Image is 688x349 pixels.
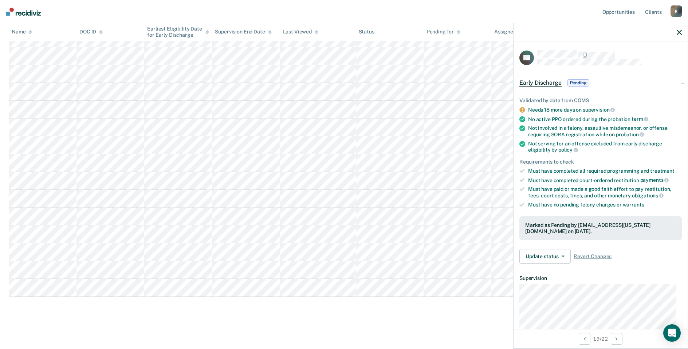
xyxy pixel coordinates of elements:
div: Assigned to [494,29,528,35]
div: Open Intercom Messenger [663,324,681,342]
span: warrants [623,202,644,208]
div: Must have no pending felony charges or [528,202,682,208]
button: Previous Opportunity [579,333,590,345]
button: Next Opportunity [611,333,622,345]
div: Requirements to check [519,159,682,165]
div: Pending for [426,29,460,35]
span: obligations [632,193,664,198]
div: Early DischargePending [514,71,688,95]
button: Update status [519,249,571,264]
div: Must have completed all required programming and [528,168,682,174]
span: treatment [650,168,675,174]
div: Last Viewed [283,29,318,35]
div: No active PPO ordered during the probation [528,116,682,123]
div: Supervision End Date [215,29,271,35]
span: Revert Changes [574,253,612,260]
div: Must have completed court-ordered restitution [528,177,682,184]
div: 19 / 22 [514,329,688,348]
span: probation [616,132,644,137]
div: R [671,5,682,17]
div: DOC ID [79,29,103,35]
span: Pending [567,79,589,87]
div: Must have paid or made a good faith effort to pay restitution, fees, court costs, fines, and othe... [528,186,682,198]
div: Marked as Pending by [EMAIL_ADDRESS][US_STATE][DOMAIN_NAME] on [DATE]. [525,222,676,234]
span: policy [558,147,578,153]
div: Validated by data from COMS [519,97,682,104]
div: Earliest Eligibility Date for Early Discharge [147,26,209,38]
div: Not serving for an offense excluded from early discharge eligibility by [528,141,682,153]
div: Name [12,29,32,35]
span: term [632,116,648,122]
img: Recidiviz [6,8,41,16]
div: Not involved in a felony, assaultive misdemeanor, or offense requiring SORA registration while on [528,125,682,137]
span: payments [640,177,669,183]
dt: Supervision [519,275,682,281]
span: Early Discharge [519,79,562,87]
div: Needs 18 more days on supervision [528,107,682,113]
div: Status [359,29,374,35]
